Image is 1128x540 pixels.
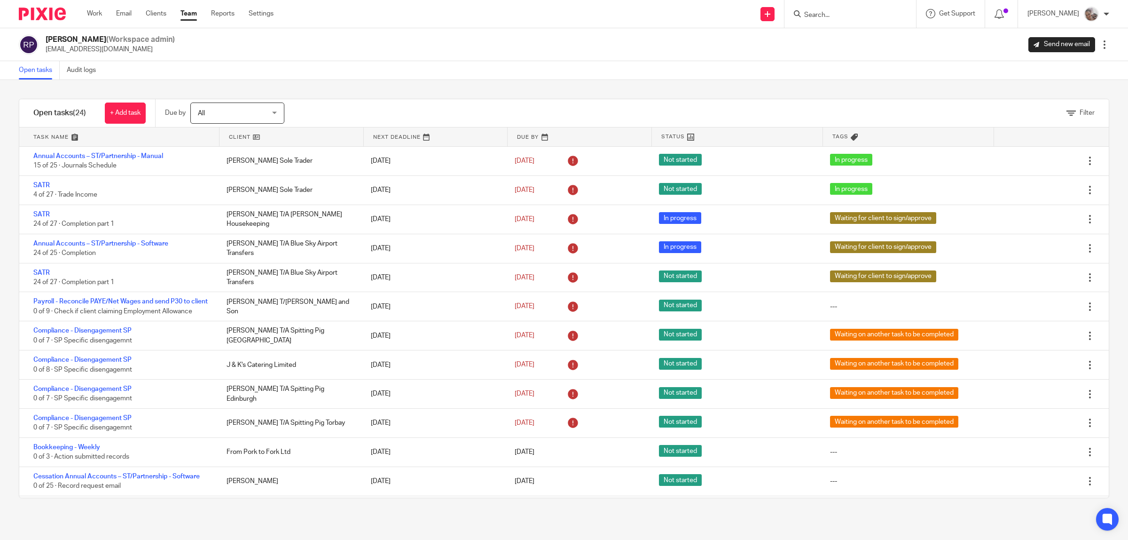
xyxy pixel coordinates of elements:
a: Work [87,9,102,18]
div: [PERSON_NAME] T/A Blue Sky Airport Transfers [217,234,361,263]
div: [DATE] [361,210,506,229]
span: [DATE] [515,187,534,193]
span: [DATE] [515,333,534,339]
div: [DATE] [361,443,506,461]
div: [PERSON_NAME] T/A Spitting Pig Edinburgh [217,380,361,408]
div: [PERSON_NAME] T/A Blue Sky Airport Transfers [217,263,361,292]
span: Not started [659,270,702,282]
a: Payroll - Reconcile PAYE/Net Wages and send P30 to client [33,298,208,305]
div: [PERSON_NAME] T/A [PERSON_NAME] Housekeeping [217,205,361,234]
span: 0 of 7 · SP Specific disengagemnt [33,396,132,402]
a: Audit logs [67,61,103,79]
span: 0 of 25 · Record request email [33,483,121,489]
span: (Workspace admin) [106,36,175,43]
span: In progress [830,154,872,166]
p: [EMAIL_ADDRESS][DOMAIN_NAME] [46,45,175,54]
a: Send new email [1028,37,1095,52]
span: Get Support [939,10,975,17]
span: Not started [659,358,702,370]
span: [DATE] [515,303,534,310]
span: [DATE] [515,361,534,368]
span: 0 of 9 · Check if client claiming Employment Allowance [33,308,192,315]
span: [DATE] [515,478,534,484]
img: Pixie [19,8,66,20]
a: Compliance - Disengagement SP [33,386,132,392]
span: Tags [832,133,848,141]
div: [DATE] [361,326,506,345]
a: Annual Accounts – ST/Partnership - Software [33,240,168,247]
span: 0 of 8 · SP Specific disengagemnt [33,366,132,373]
span: [DATE] [515,420,534,426]
div: [PERSON_NAME] T/A Spitting Pig Merseyside [217,496,361,525]
a: Compliance - Disengagement SP [33,327,132,334]
span: [DATE] [515,158,534,164]
span: 24 of 25 · Completion [33,250,96,256]
span: Waiting for client to sign/approve [830,270,936,282]
div: From Pork to Fork Ltd [217,443,361,461]
span: Waiting for client to sign/approve [830,241,936,253]
span: (24) [73,109,86,117]
p: [PERSON_NAME] [1027,9,1079,18]
div: --- [830,447,837,457]
span: [DATE] [515,274,534,281]
span: Waiting on another task to be completed [830,416,958,428]
img: me.jpg [1084,7,1099,22]
h1: Open tasks [33,108,86,118]
a: SATR [33,270,50,276]
span: Not started [659,416,702,428]
div: [PERSON_NAME] Sole Trader [217,151,361,170]
span: 0 of 3 · Action submitted records [33,453,129,460]
span: 4 of 27 · Trade Income [33,191,97,198]
a: Compliance - Disengagement SP [33,357,132,363]
div: --- [830,476,837,486]
span: Waiting on another task to be completed [830,387,958,399]
a: Compliance - Disengagement SP [33,415,132,421]
div: [PERSON_NAME] T/[PERSON_NAME] and Son [217,293,361,321]
span: Waiting for client to sign/approve [830,212,936,224]
div: [DATE] [361,413,506,432]
span: Not started [659,329,702,341]
span: Not started [659,154,702,166]
a: Bookkeeping - Weekly [33,444,100,451]
div: [DATE] [361,356,506,374]
span: [DATE] [515,245,534,252]
a: + Add task [105,103,146,124]
span: In progress [830,183,872,195]
div: --- [830,302,837,311]
a: SATR [33,211,50,218]
span: Not started [659,387,702,399]
input: Search [803,11,888,20]
div: [PERSON_NAME] [217,472,361,491]
span: In progress [659,212,701,224]
span: In progress [659,241,701,253]
span: Not started [659,445,702,457]
a: Cessation Annual Accounts – ST/Partnership - Software [33,473,200,480]
h2: [PERSON_NAME] [46,35,175,45]
div: [PERSON_NAME] T/A Spitting Pig [GEOGRAPHIC_DATA] [217,321,361,350]
span: [DATE] [515,216,534,222]
span: 15 of 25 · Journals Schedule [33,163,117,169]
a: Reports [211,9,235,18]
span: 0 of 7 · SP Specific disengagemnt [33,425,132,431]
span: [DATE] [515,390,534,397]
span: Not started [659,300,702,311]
div: [DATE] [361,472,506,491]
span: Waiting on another task to be completed [830,329,958,341]
a: SATR [33,182,50,189]
a: Annual Accounts – ST/Partnership - Manual [33,153,163,159]
span: Not started [659,474,702,486]
a: Settings [249,9,274,18]
div: [DATE] [361,297,506,316]
span: 24 of 27 · Completion part 1 [33,221,114,227]
span: Waiting on another task to be completed [830,358,958,370]
span: Not started [659,183,702,195]
a: Team [180,9,197,18]
span: [DATE] [515,449,534,455]
div: [DATE] [361,151,506,170]
div: J & K's Catering Limited [217,356,361,374]
div: [DATE] [361,239,506,258]
div: [DATE] [361,268,506,287]
div: [PERSON_NAME] Sole Trader [217,181,361,199]
img: svg%3E [19,35,39,55]
span: All [198,110,205,117]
